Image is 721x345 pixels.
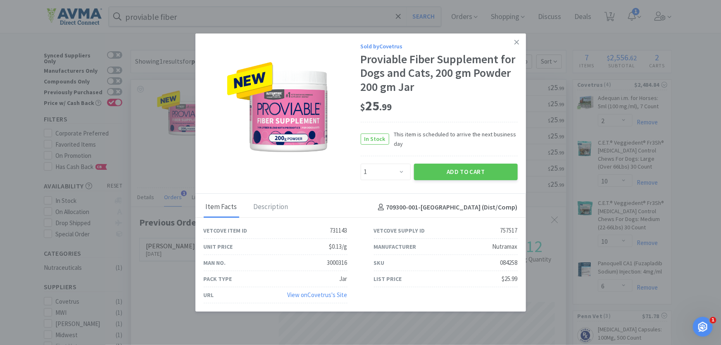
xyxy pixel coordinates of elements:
button: Add to Cart [414,164,518,180]
div: 3000316 [327,258,347,268]
img: 4e81d99bb952405f8e8743888fe2b922.png [222,57,343,164]
span: $ [361,101,366,113]
div: Proviable Fiber Supplement for Dogs and Cats, 200 gm Powder 200 gm Jar [361,52,518,94]
div: Jar [340,274,347,284]
div: URL [204,290,214,300]
iframe: Intercom live chat [693,317,713,337]
div: Description [252,197,290,218]
div: Item Facts [204,197,239,218]
div: Vetcove Supply ID [374,226,425,235]
div: SKU [374,258,385,267]
span: 1 [710,317,716,324]
div: 084258 [500,258,518,268]
div: 731143 [330,226,347,236]
div: Pack Type [204,274,232,283]
span: In Stock [361,134,389,144]
a: View onCovetrus's Site [288,291,347,299]
span: 25 [361,98,392,114]
div: 757517 [500,226,518,236]
span: This item is scheduled to arrive the next business day [389,130,518,148]
div: Sold by Covetrus [361,42,518,51]
h4: 709300-001 - [GEOGRAPHIC_DATA] (Dist/Comp) [375,202,518,213]
div: Nutramax [493,242,518,252]
div: List Price [374,274,402,283]
div: $25.99 [502,274,518,284]
div: $0.13/g [329,242,347,252]
div: Vetcove Item ID [204,226,247,235]
div: Unit Price [204,242,233,251]
div: Manufacturer [374,242,416,251]
div: Man No. [204,258,226,267]
span: . 99 [380,101,392,113]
